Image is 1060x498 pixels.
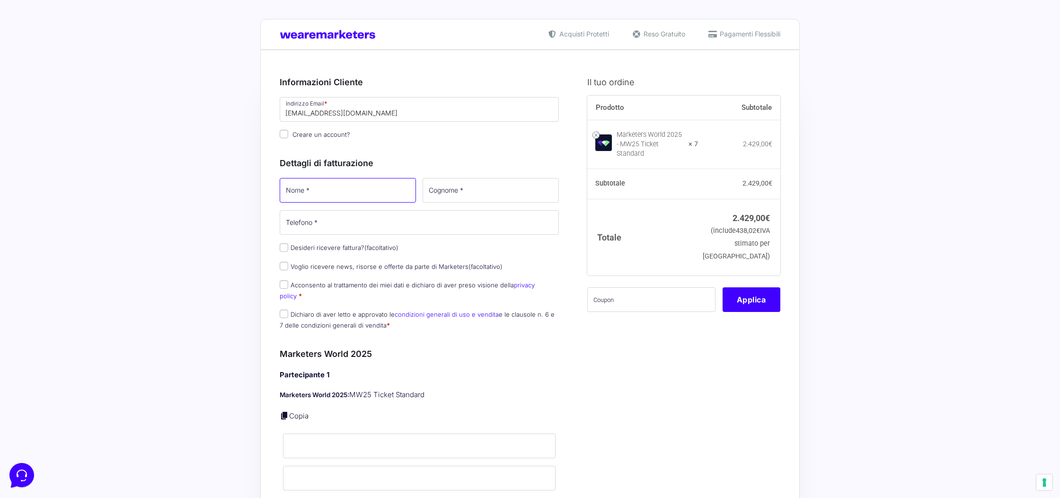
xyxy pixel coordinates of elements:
[280,97,559,122] input: Indirizzo Email *
[62,85,140,93] span: Inizia una conversazione
[733,213,770,223] bdi: 2.429,00
[280,263,503,270] label: Voglio ricevere news, risorse e offerte da parte di Marketers
[765,213,770,223] span: €
[292,131,350,138] span: Creare un account?
[280,157,559,169] h3: Dettagli di fatturazione
[15,117,74,125] span: Trova una risposta
[280,243,288,252] input: Desideri ricevere fattura?(facoltativo)
[280,391,349,399] strong: Marketers World 2025:
[742,179,772,187] bdi: 2.429,00
[280,310,288,318] input: Dichiaro di aver letto e approvato lecondizioni generali di uso e venditae le clausole n. 6 e 7 d...
[280,347,559,360] h3: Marketers World 2025
[689,140,698,149] strong: × 7
[364,244,398,251] span: (facoltativo)
[423,178,559,203] input: Cognome *
[587,287,715,312] input: Coupon
[587,76,780,89] h3: Il tuo ordine
[280,390,559,400] p: MW25 Ticket Standard
[280,281,535,300] label: Acconsento al trattamento dei miei dati e dichiaro di aver preso visione della
[280,311,555,329] label: Dichiaro di aver letto e approvato le e le clausole n. 6 e 7 delle condizioni generali di vendita
[395,311,499,318] a: condizioni generali di uso e vendita
[146,317,159,326] p: Aiuto
[289,411,309,420] a: Copia
[587,199,698,275] th: Totale
[15,53,34,72] img: dark
[101,117,174,125] a: Apri Centro Assistenza
[45,53,64,72] img: dark
[756,227,760,235] span: €
[587,96,698,120] th: Prodotto
[743,140,772,148] bdi: 2.429,00
[557,29,609,39] span: Acquisti Protetti
[21,138,155,147] input: Cerca un articolo...
[768,140,772,148] span: €
[468,263,503,270] span: (facoltativo)
[280,262,288,270] input: Voglio ricevere news, risorse e offerte da parte di Marketers(facoltativo)
[587,169,698,199] th: Subtotale
[280,411,289,420] a: Copia i dettagli dell'acquirente
[703,227,770,260] small: (include IVA stimato per [GEOGRAPHIC_DATA])
[280,370,559,381] h4: Partecipante 1
[8,461,36,489] iframe: Customerly Messenger Launcher
[280,210,559,235] input: Telefono *
[723,287,780,312] button: Applica
[280,280,288,289] input: Acconsento al trattamento dei miei dati e dichiaro di aver preso visione dellaprivacy policy
[8,8,159,23] h2: Ciao da Marketers 👋
[124,304,182,326] button: Aiuto
[641,29,685,39] span: Reso Gratuito
[30,53,49,72] img: dark
[1036,474,1052,490] button: Le tue preferenze relative al consenso per le tecnologie di tracciamento
[15,80,174,98] button: Inizia una conversazione
[617,130,683,159] div: Marketers World 2025 - MW25 Ticket Standard
[8,304,66,326] button: Home
[595,134,612,151] img: Marketers World 2025 - MW25 Ticket Standard
[28,317,44,326] p: Home
[15,38,80,45] span: Le tue conversazioni
[698,96,780,120] th: Subtotale
[280,130,288,138] input: Creare un account?
[736,227,760,235] span: 438,02
[66,304,124,326] button: Messaggi
[82,317,107,326] p: Messaggi
[768,179,772,187] span: €
[280,76,559,89] h3: Informazioni Cliente
[280,244,398,251] label: Desideri ricevere fattura?
[280,178,416,203] input: Nome *
[717,29,780,39] span: Pagamenti Flessibili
